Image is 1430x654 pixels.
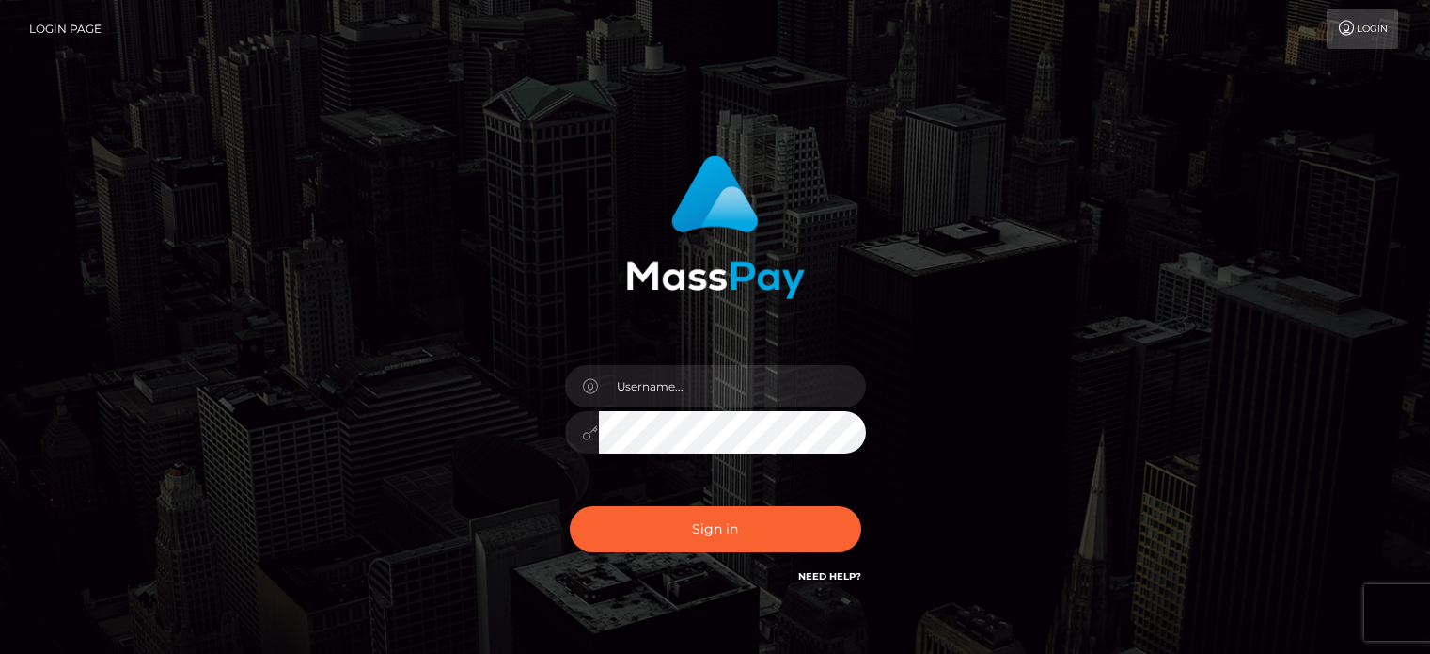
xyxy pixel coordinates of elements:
[570,506,861,552] button: Sign in
[1327,9,1398,49] a: Login
[798,570,861,582] a: Need Help?
[29,9,102,49] a: Login Page
[626,155,805,299] img: MassPay Login
[599,365,866,407] input: Username...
